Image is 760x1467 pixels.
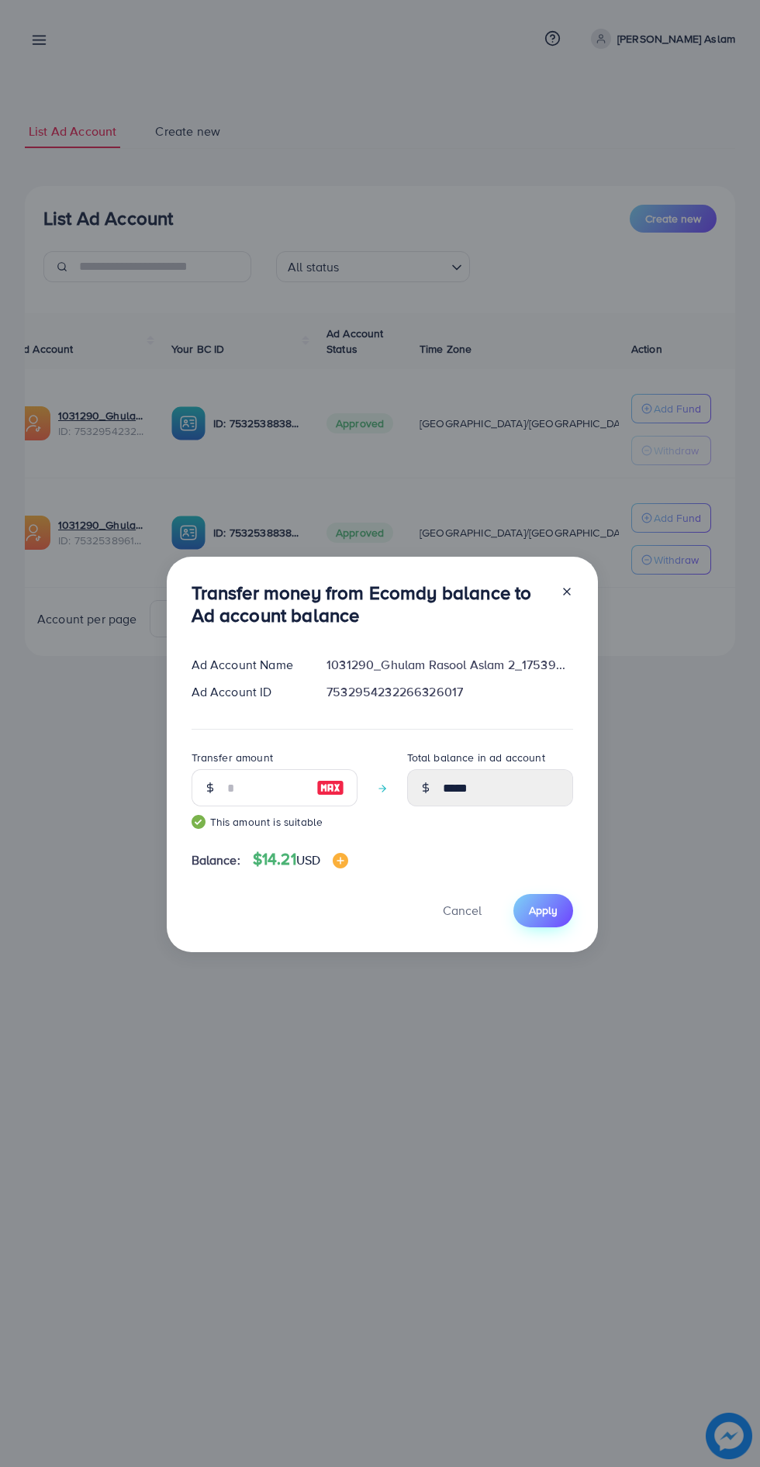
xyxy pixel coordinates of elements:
button: Apply [513,894,573,927]
button: Cancel [423,894,501,927]
label: Total balance in ad account [407,750,545,765]
div: Ad Account ID [179,683,315,701]
h4: $14.21 [253,850,348,869]
small: This amount is suitable [192,814,358,830]
img: guide [192,815,206,829]
div: 7532954232266326017 [314,683,585,701]
label: Transfer amount [192,750,273,765]
span: Balance: [192,851,240,869]
div: 1031290_Ghulam Rasool Aslam 2_1753902599199 [314,656,585,674]
img: image [333,853,348,868]
h3: Transfer money from Ecomdy balance to Ad account balance [192,582,548,626]
span: USD [296,851,320,868]
img: image [316,778,344,797]
span: Cancel [443,902,482,919]
span: Apply [529,903,558,918]
div: Ad Account Name [179,656,315,674]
